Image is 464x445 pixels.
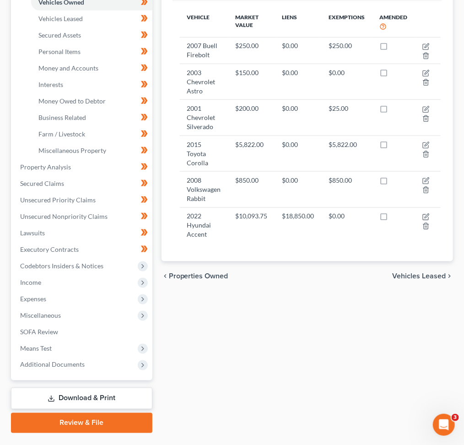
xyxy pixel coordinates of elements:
span: Codebtors Insiders & Notices [20,262,103,270]
span: Vehicles Leased [38,15,83,22]
th: Amended [372,8,415,37]
span: Vehicles Leased [392,272,446,280]
td: 2015 Toyota Corolla [180,136,228,171]
a: Lawsuits [13,225,152,241]
th: Liens [275,8,322,37]
td: $10,093.75 [228,207,275,243]
td: $250.00 [228,37,275,64]
td: $0.00 [275,37,322,64]
a: Executory Contracts [13,241,152,258]
th: Market Value [228,8,275,37]
a: Secured Assets [31,27,152,43]
td: $200.00 [228,100,275,136]
a: Money Owed to Debtor [31,93,152,109]
span: Miscellaneous Property [38,147,106,154]
iframe: Intercom live chat [433,414,455,436]
a: SOFA Review [13,324,152,340]
td: 2003 Chevrolet Astro [180,64,228,100]
a: Vehicles Leased [31,11,152,27]
td: 2008 Volkswagen Rabbit [180,172,228,207]
span: Secured Claims [20,179,64,187]
span: Executory Contracts [20,245,79,253]
td: $0.00 [275,136,322,171]
span: Means Test [20,344,52,352]
th: Vehicle [180,8,228,37]
a: Money and Accounts [31,60,152,76]
span: Lawsuits [20,229,45,237]
td: $0.00 [322,64,372,100]
td: $850.00 [322,172,372,207]
a: Interests [31,76,152,93]
i: chevron_left [162,272,169,280]
a: Unsecured Priority Claims [13,192,152,208]
span: Income [20,278,41,286]
span: Property Analysis [20,163,71,171]
td: $25.00 [322,100,372,136]
span: Miscellaneous [20,311,61,319]
i: chevron_right [446,272,453,280]
span: Money and Accounts [38,64,98,72]
td: $0.00 [275,64,322,100]
span: Expenses [20,295,46,303]
span: Unsecured Priority Claims [20,196,96,204]
span: Farm / Livestock [38,130,85,138]
td: $18,850.00 [275,207,322,243]
a: Farm / Livestock [31,126,152,142]
button: chevron_left Properties Owned [162,272,228,280]
a: Personal Items [31,43,152,60]
span: Personal Items [38,48,81,55]
span: Money Owed to Debtor [38,97,106,105]
th: Exemptions [322,8,372,37]
a: Secured Claims [13,175,152,192]
span: Additional Documents [20,361,85,369]
span: Secured Assets [38,31,81,39]
span: Interests [38,81,63,88]
td: $850.00 [228,172,275,207]
td: $5,822.00 [322,136,372,171]
a: Business Related [31,109,152,126]
td: $250.00 [322,37,372,64]
a: Unsecured Nonpriority Claims [13,208,152,225]
td: 2001 Chevrolet Silverado [180,100,228,136]
td: $0.00 [322,207,372,243]
td: $0.00 [275,172,322,207]
a: Download & Print [11,388,152,409]
span: SOFA Review [20,328,58,336]
td: 2022 Hyundai Accent [180,207,228,243]
a: Review & File [11,413,152,433]
span: 3 [452,414,459,421]
td: $0.00 [275,100,322,136]
a: Property Analysis [13,159,152,175]
a: Miscellaneous Property [31,142,152,159]
span: Business Related [38,114,86,121]
span: Unsecured Nonpriority Claims [20,212,108,220]
button: Vehicles Leased chevron_right [392,272,453,280]
td: 2007 Buell Firebolt [180,37,228,64]
span: Properties Owned [169,272,228,280]
td: $150.00 [228,64,275,100]
td: $5,822.00 [228,136,275,171]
